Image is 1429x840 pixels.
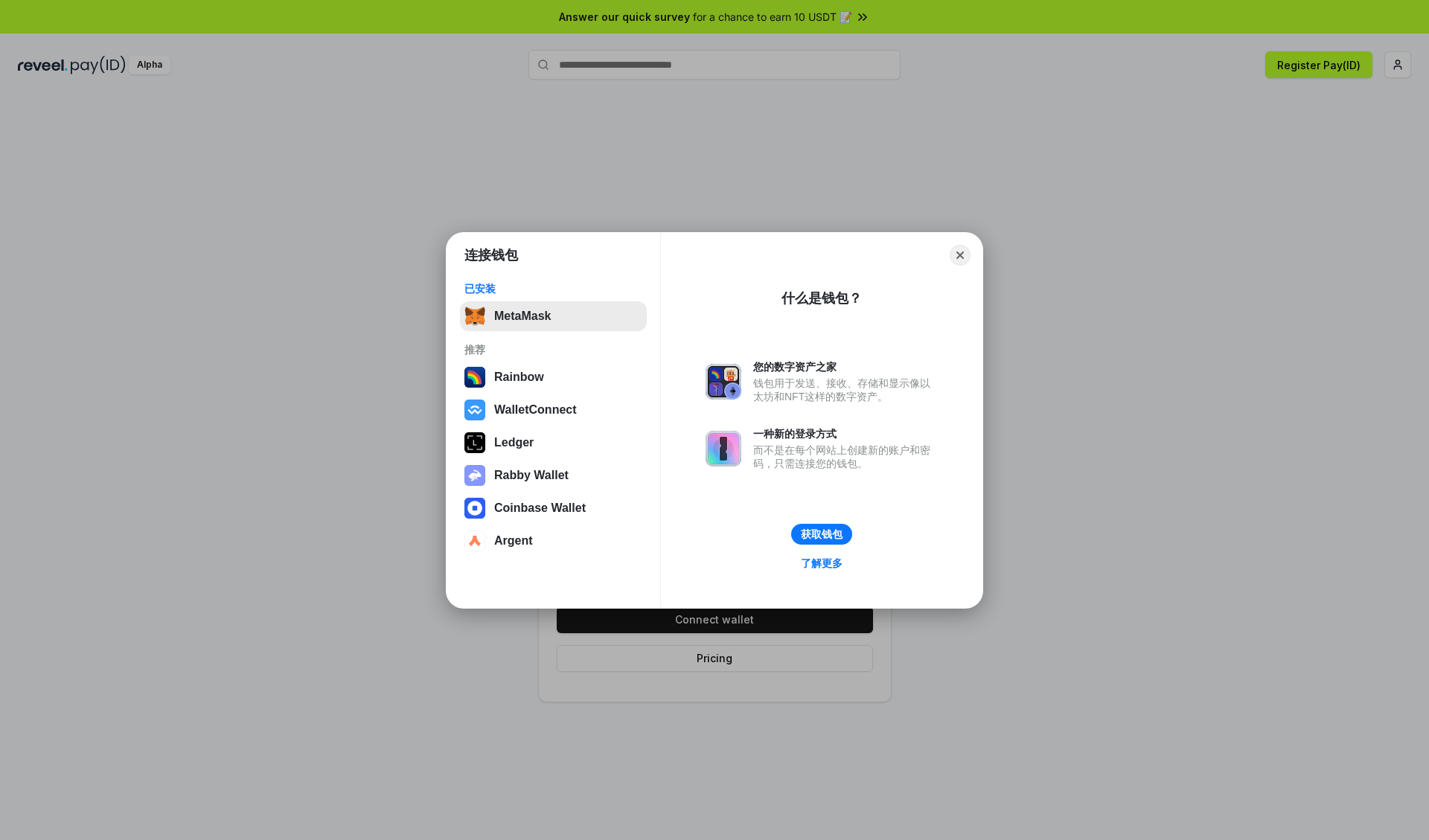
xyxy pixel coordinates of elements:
[464,367,485,388] img: svg+xml,%3Csvg%20width%3D%22120%22%20height%3D%22120%22%20viewBox%3D%220%200%20120%20120%22%20fil...
[460,362,647,392] button: Rainbow
[464,306,485,327] img: svg+xml,%3Csvg%20fill%3D%22none%22%20height%3D%2233%22%20viewBox%3D%220%200%2035%2033%22%20width%...
[460,395,647,425] button: WalletConnect
[464,432,485,453] img: svg+xml,%3Csvg%20xmlns%3D%22http%3A%2F%2Fwww.w3.org%2F2000%2Fsvg%22%20width%3D%2228%22%20height%3...
[791,524,852,545] button: 获取钱包
[464,400,485,420] img: svg+xml,%3Csvg%20width%3D%2228%22%20height%3D%2228%22%20viewBox%3D%220%200%2028%2028%22%20fill%3D...
[460,493,647,523] button: Coinbase Wallet
[494,501,586,515] div: Coinbase Wallet
[753,376,938,403] div: 钱包用于发送、接收、存储和显示像以太坊和NFT这样的数字资产。
[464,465,485,486] img: svg+xml,%3Csvg%20xmlns%3D%22http%3A%2F%2Fwww.w3.org%2F2000%2Fsvg%22%20fill%3D%22none%22%20viewBox...
[464,282,642,295] div: 已安装
[464,343,642,356] div: 推荐
[494,310,551,323] div: MetaMask
[460,461,647,490] button: Rabby Wallet
[494,436,534,449] div: Ledger
[801,528,843,541] div: 获取钱包
[460,301,647,331] button: MetaMask
[792,554,851,573] a: 了解更多
[753,360,938,373] div: 您的数字资产之家
[494,469,569,482] div: Rabby Wallet
[464,246,518,264] h1: 连接钱包
[801,557,843,570] div: 了解更多
[460,526,647,556] button: Argent
[950,245,971,266] button: Close
[460,428,647,458] button: Ledger
[464,530,485,551] img: svg+xml,%3Csvg%20width%3D%2228%22%20height%3D%2228%22%20viewBox%3D%220%200%2028%2028%22%20fill%3D...
[494,534,533,548] div: Argent
[494,403,577,417] div: WalletConnect
[706,364,741,400] img: svg+xml,%3Csvg%20xmlns%3D%22http%3A%2F%2Fwww.w3.org%2F2000%2Fsvg%22%20fill%3D%22none%22%20viewBox...
[753,427,938,440] div: 一种新的登录方式
[781,289,862,307] div: 什么是钱包？
[706,431,741,467] img: svg+xml,%3Csvg%20xmlns%3D%22http%3A%2F%2Fwww.w3.org%2F2000%2Fsvg%22%20fill%3D%22none%22%20viewBox...
[494,371,544,384] div: Rainbow
[753,443,938,470] div: 而不是在每个网站上创建新的账户和密码，只需连接您的钱包。
[464,498,485,519] img: svg+xml,%3Csvg%20width%3D%2228%22%20height%3D%2228%22%20viewBox%3D%220%200%2028%2028%22%20fill%3D...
